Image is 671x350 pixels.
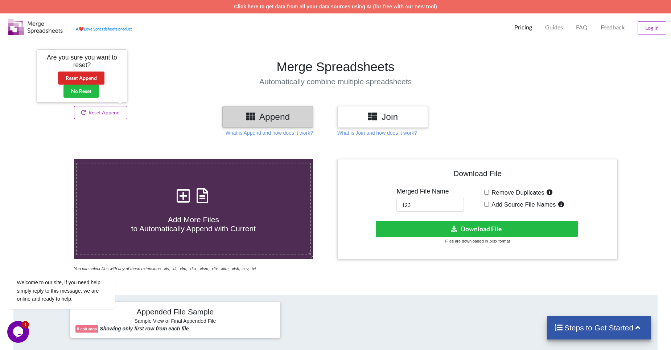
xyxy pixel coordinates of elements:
[601,24,625,30] span: Feedback
[7,207,138,317] iframe: chat widget
[79,27,84,31] span: heart
[7,321,30,343] iframe: chat widget
[77,327,97,331] b: 8 columns
[489,189,544,196] span: Remove Duplicates
[396,198,464,212] input: Enter File Name
[337,129,417,137] p: What is Join and how does it work?
[376,221,578,237] button: Download File
[8,19,63,35] img: Logo.png
[76,27,132,31] a: AheartLove Spreadsheets product
[131,215,256,233] span: Add More Files to Automatically Append with Current
[75,307,275,317] h4: Appended File Sample
[343,164,612,185] h4: Download File
[343,111,423,122] h3: Join
[638,21,666,34] button: Log In
[100,326,189,331] b: Showing only first row from each file
[74,266,256,271] i: You can select files with any of these extensions: .xls, .xlt, .xlm, .xlsx, .xlsm, .xltx, .xltm, ...
[75,318,275,325] h6: Sample View of Final Appended File
[445,239,510,243] small: Files are downloaded in .xlsx format
[226,129,313,137] p: What is Append and how does it work?
[576,24,588,31] p: FAQ
[554,323,644,332] h4: Steps to Get Started
[545,24,563,31] p: Guides
[396,188,464,195] h5: Merged File Name
[489,201,556,208] span: Add Source File Names
[74,106,128,119] button: Reset Append
[228,111,308,122] h3: Append
[514,24,532,31] p: Pricing
[234,4,437,9] a: Click here to get data from all your data sources using AI (for free with our new tool)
